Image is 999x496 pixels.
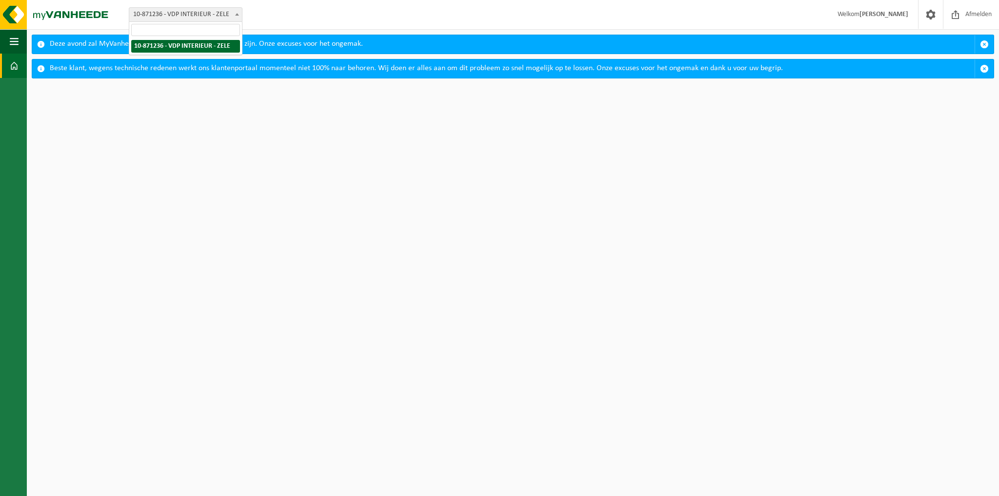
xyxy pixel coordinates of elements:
div: Deze avond zal MyVanheede van 18u tot 21u niet bereikbaar zijn. Onze excuses voor het ongemak. [50,35,975,54]
li: 10-871236 - VDP INTERIEUR - ZELE [131,40,240,53]
div: Beste klant, wegens technische redenen werkt ons klantenportaal momenteel niet 100% naar behoren.... [50,59,975,78]
strong: [PERSON_NAME] [859,11,908,18]
span: 10-871236 - VDP INTERIEUR - ZELE [129,8,242,21]
span: 10-871236 - VDP INTERIEUR - ZELE [129,7,242,22]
